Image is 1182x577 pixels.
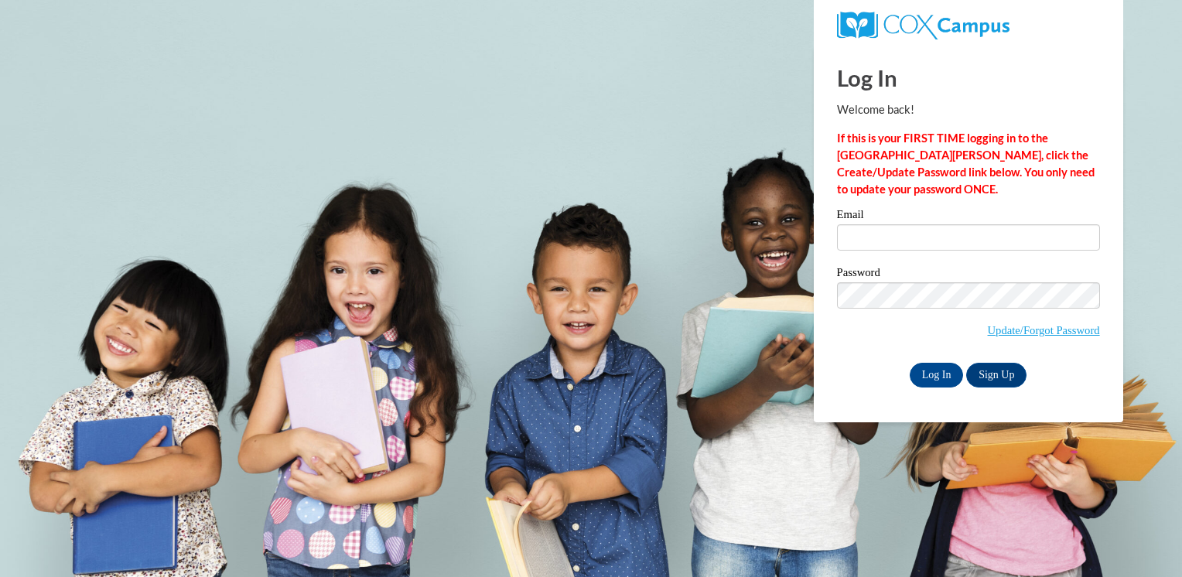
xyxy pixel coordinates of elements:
a: Update/Forgot Password [988,324,1100,336]
p: Welcome back! [837,101,1100,118]
a: Sign Up [966,363,1027,388]
h1: Log In [837,62,1100,94]
a: COX Campus [837,18,1009,31]
strong: If this is your FIRST TIME logging in to the [GEOGRAPHIC_DATA][PERSON_NAME], click the Create/Upd... [837,131,1095,196]
img: COX Campus [837,12,1009,39]
label: Email [837,209,1100,224]
label: Password [837,267,1100,282]
input: Log In [910,363,964,388]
